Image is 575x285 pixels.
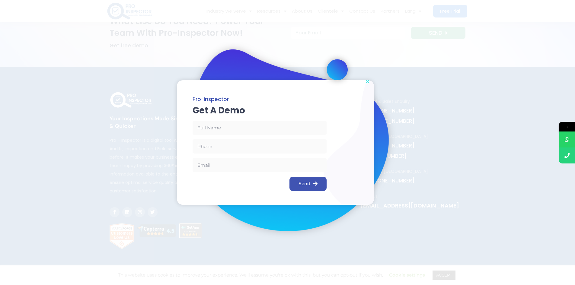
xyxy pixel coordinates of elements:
form: New Form [193,121,327,195]
button: Send [289,177,327,191]
span: → [559,122,575,131]
h2: Get a Demo [193,106,327,115]
span: Send [299,181,310,186]
img: small_c_popup.png [327,59,348,80]
input: Full Name [193,121,327,135]
input: Only numbers and phone characters (#, -, *, etc) are accepted. [193,139,327,154]
a: Close [365,79,370,84]
h3: Pro-Inspector [193,94,327,104]
input: Email [193,158,327,172]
